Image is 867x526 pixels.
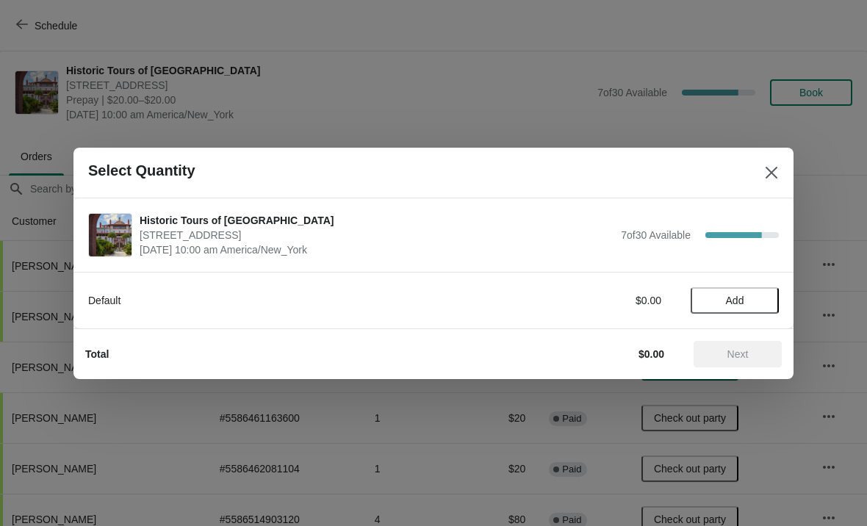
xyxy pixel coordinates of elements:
img: Historic Tours of Flagler College | 74 King Street, St. Augustine, FL, USA | October 9 | 10:00 am... [89,214,132,256]
button: Add [691,287,779,314]
span: Historic Tours of [GEOGRAPHIC_DATA] [140,213,614,228]
button: Close [758,159,785,186]
h2: Select Quantity [88,162,195,179]
strong: $0.00 [638,348,664,360]
span: [STREET_ADDRESS] [140,228,614,242]
div: $0.00 [525,293,661,308]
span: [DATE] 10:00 am America/New_York [140,242,614,257]
div: Default [88,293,496,308]
span: Add [726,295,744,306]
span: 7 of 30 Available [621,229,691,241]
strong: Total [85,348,109,360]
